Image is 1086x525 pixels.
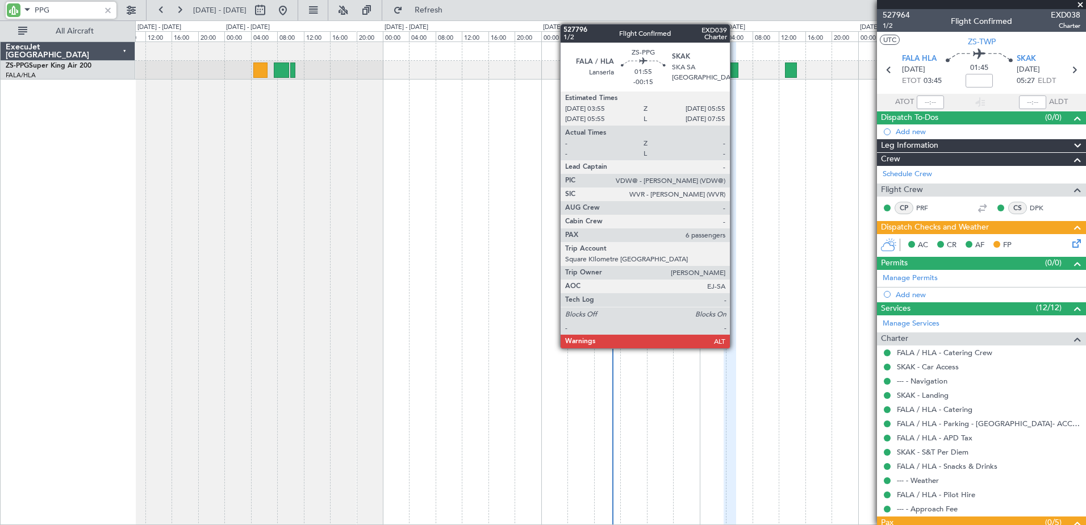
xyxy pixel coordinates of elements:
[488,31,515,41] div: 16:00
[405,6,453,14] span: Refresh
[198,31,224,41] div: 20:00
[951,15,1012,27] div: Flight Confirmed
[895,202,913,214] div: CP
[172,31,198,41] div: 16:00
[897,362,959,372] a: SKAK - Car Access
[1030,203,1055,213] a: DPK
[917,95,944,109] input: --:--
[1017,64,1040,76] span: [DATE]
[881,184,923,197] span: Flight Crew
[6,63,29,69] span: ZS-PPG
[1045,257,1062,269] span: (0/0)
[897,376,947,386] a: --- - Navigation
[897,447,968,457] a: SKAK - S&T Per Diem
[881,302,910,315] span: Services
[753,31,779,41] div: 08:00
[1051,21,1080,31] span: Charter
[30,27,120,35] span: All Aircraft
[35,2,100,19] input: A/C (Reg. or Type)
[897,390,949,400] a: SKAK - Landing
[1017,76,1035,87] span: 05:27
[883,21,910,31] span: 1/2
[881,221,989,234] span: Dispatch Checks and Weather
[881,257,908,270] span: Permits
[701,23,745,32] div: [DATE] - [DATE]
[12,22,123,40] button: All Aircraft
[145,31,172,41] div: 12:00
[897,419,1080,428] a: FALA / HLA - Parking - [GEOGRAPHIC_DATA]- ACC # 1800
[304,31,330,41] div: 12:00
[947,240,956,251] span: CR
[385,23,428,32] div: [DATE] - [DATE]
[673,31,699,41] div: 20:00
[881,111,938,124] span: Dispatch To-Dos
[902,53,937,65] span: FALA HLA
[883,9,910,21] span: 527964
[357,31,383,41] div: 20:00
[388,1,456,19] button: Refresh
[918,240,928,251] span: AC
[1008,202,1027,214] div: CS
[383,31,409,41] div: 00:00
[897,433,972,443] a: FALA / HLA - APD Tax
[541,31,567,41] div: 00:00
[916,203,942,213] a: PRF
[330,31,356,41] div: 16:00
[1003,240,1012,251] span: FP
[1038,76,1056,87] span: ELDT
[779,31,805,41] div: 12:00
[1036,302,1062,314] span: (12/12)
[224,31,250,41] div: 00:00
[436,31,462,41] div: 08:00
[462,31,488,41] div: 12:00
[896,290,1080,299] div: Add new
[858,31,884,41] div: 00:00
[1045,111,1062,123] span: (0/0)
[902,64,925,76] span: [DATE]
[277,31,303,41] div: 08:00
[924,76,942,87] span: 03:45
[567,31,594,41] div: 04:00
[193,5,247,15] span: [DATE] - [DATE]
[881,332,908,345] span: Charter
[620,31,646,41] div: 12:00
[880,35,900,45] button: UTC
[805,31,832,41] div: 16:00
[897,461,997,471] a: FALA / HLA - Snacks & Drinks
[594,31,620,41] div: 08:00
[883,273,938,284] a: Manage Permits
[897,504,958,514] a: --- - Approach Fee
[897,490,975,499] a: FALA / HLA - Pilot Hire
[897,476,939,485] a: --- - Weather
[137,23,181,32] div: [DATE] - [DATE]
[515,31,541,41] div: 20:00
[543,23,587,32] div: [DATE] - [DATE]
[881,139,938,152] span: Leg Information
[881,153,900,166] span: Crew
[1017,53,1036,65] span: SKAK
[897,348,992,357] a: FALA / HLA - Catering Crew
[1051,9,1080,21] span: EXD038
[832,31,858,41] div: 20:00
[970,63,988,74] span: 01:45
[251,31,277,41] div: 04:00
[6,71,36,80] a: FALA/HLA
[226,23,270,32] div: [DATE] - [DATE]
[860,23,904,32] div: [DATE] - [DATE]
[968,36,996,48] span: ZS-TWP
[896,127,1080,136] div: Add new
[1049,97,1068,108] span: ALDT
[902,76,921,87] span: ETOT
[409,31,435,41] div: 04:00
[895,97,914,108] span: ATOT
[897,405,972,414] a: FALA / HLA - Catering
[700,31,726,41] div: 00:00
[647,31,673,41] div: 16:00
[726,31,752,41] div: 04:00
[6,63,91,69] a: ZS-PPGSuper King Air 200
[975,240,984,251] span: AF
[883,318,939,330] a: Manage Services
[883,169,932,180] a: Schedule Crew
